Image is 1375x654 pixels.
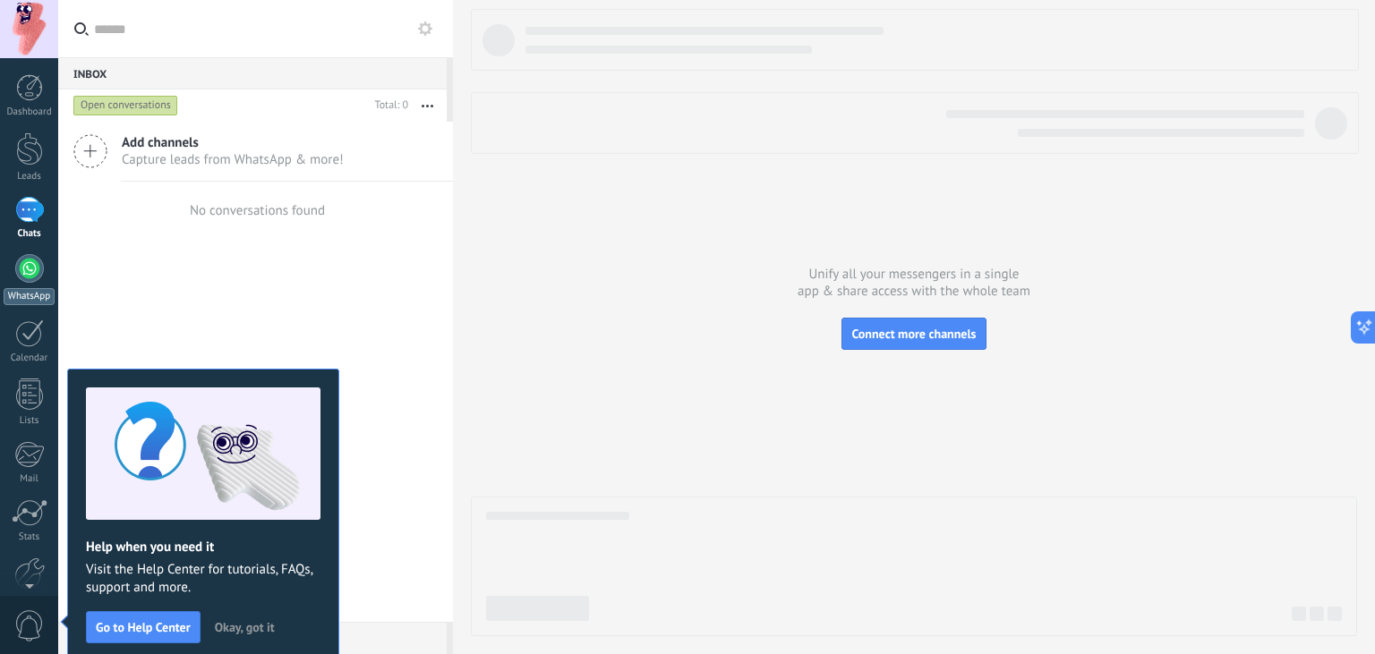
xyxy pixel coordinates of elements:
[4,473,56,485] div: Mail
[4,288,55,305] div: WhatsApp
[851,326,976,342] span: Connect more channels
[4,415,56,427] div: Lists
[122,151,344,168] span: Capture leads from WhatsApp & more!
[4,171,56,183] div: Leads
[4,228,56,240] div: Chats
[73,95,178,116] div: Open conversations
[122,134,344,151] span: Add channels
[215,621,275,633] span: Okay, got it
[207,614,283,641] button: Okay, got it
[841,318,986,350] button: Connect more channels
[58,57,447,89] div: Inbox
[4,106,56,118] div: Dashboard
[86,539,320,556] h2: Help when you need it
[4,531,56,543] div: Stats
[190,202,325,219] div: No conversations found
[96,621,191,633] span: Go to Help Center
[368,97,408,115] div: Total: 0
[86,561,320,597] span: Visit the Help Center for tutorials, FAQs, support and more.
[86,611,201,643] button: Go to Help Center
[4,352,56,364] div: Calendar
